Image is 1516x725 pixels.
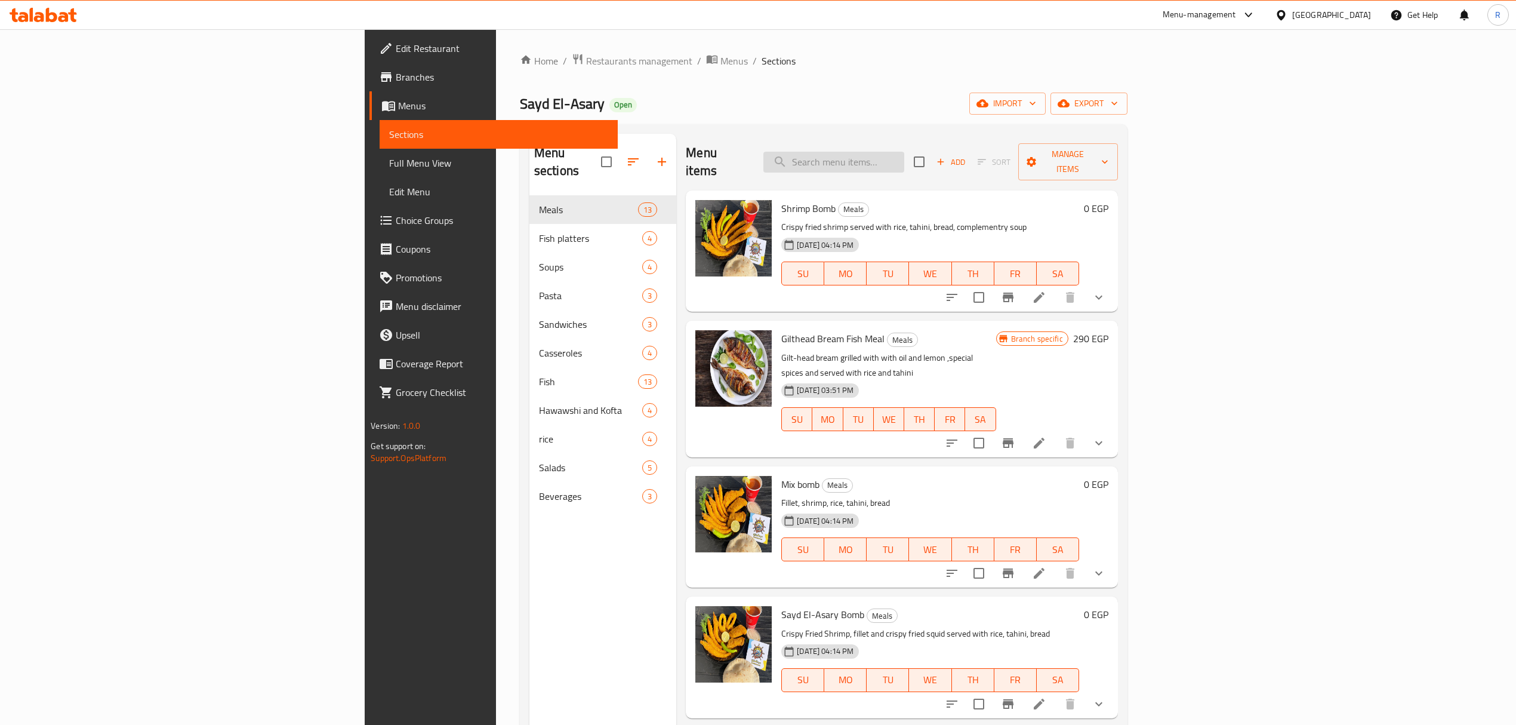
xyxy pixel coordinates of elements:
span: Add item [932,153,970,171]
span: Branches [396,70,608,84]
div: items [642,460,657,475]
div: Soups4 [529,253,676,281]
svg: Show Choices [1092,566,1106,580]
h6: 0 EGP [1084,606,1108,623]
a: Edit menu item [1032,697,1046,711]
span: 4 [643,405,657,416]
span: Restaurants management [586,54,692,68]
span: R [1495,8,1500,21]
span: 13 [639,204,657,216]
span: Meals [888,333,917,347]
button: delete [1056,429,1084,457]
a: Menu disclaimer [369,292,618,321]
div: Meals [822,478,853,493]
button: MO [824,537,867,561]
span: rice [539,432,642,446]
div: Meals [887,333,918,347]
button: Branch-specific-item [994,559,1022,588]
span: Open [609,100,637,110]
button: delete [1056,690,1084,718]
span: Version: [371,418,400,434]
span: TH [957,265,990,282]
div: Pasta [539,288,642,303]
span: Edit Restaurant [396,41,608,56]
span: Select to update [966,431,991,456]
p: Gilt-head bream grilled with with oil and lemon ,special spices and served with rice and tahini [781,351,996,380]
span: Coupons [396,242,608,256]
button: FR [935,407,965,431]
span: SU [787,411,808,428]
span: TU [848,411,869,428]
button: SU [781,407,812,431]
span: MO [829,541,862,558]
span: Select section [907,149,932,174]
button: WE [909,668,951,692]
div: [GEOGRAPHIC_DATA] [1292,8,1371,21]
span: Manage items [1028,147,1108,177]
button: show more [1084,690,1113,718]
a: Promotions [369,263,618,292]
span: Meals [867,609,897,623]
span: SA [1042,671,1074,689]
div: Fish platters [539,231,642,245]
span: Casseroles [539,346,642,360]
button: Branch-specific-item [994,429,1022,457]
span: 4 [643,262,657,273]
p: Crispy fried shrimp served with rice, tahini, bread, complementry soup [781,220,1079,235]
div: Fish platters4 [529,224,676,253]
span: Meals [539,202,638,217]
div: Open [609,98,637,112]
button: Add section [648,148,676,176]
div: Beverages3 [529,482,676,511]
a: Full Menu View [380,149,618,177]
span: Meals [822,478,852,492]
button: MO [824,668,867,692]
a: Coupons [369,235,618,263]
span: import [979,96,1036,111]
div: items [642,231,657,245]
span: Select to update [966,285,991,310]
button: sort-choices [938,429,966,457]
span: Mix bomb [781,475,819,493]
span: SU [787,671,819,689]
div: Soups [539,260,642,274]
span: 4 [643,348,657,359]
button: MO [824,262,867,285]
span: Gilthead Bream Fish Meal [781,330,885,348]
button: export [1050,93,1127,115]
nav: Menu sections [529,191,676,515]
span: [DATE] 04:14 PM [792,646,858,657]
svg: Show Choices [1092,436,1106,450]
span: Upsell [396,328,608,342]
span: Full Menu View [389,156,608,170]
button: sort-choices [938,559,966,588]
div: Sandwiches3 [529,310,676,339]
button: SU [781,262,824,285]
div: items [642,317,657,331]
div: Hawawshi and Kofta4 [529,396,676,425]
span: WE [914,541,947,558]
button: WE [909,262,951,285]
button: delete [1056,559,1084,588]
span: Select all sections [594,149,619,174]
div: Sandwiches [539,317,642,331]
div: Menu-management [1163,8,1236,22]
button: sort-choices [938,690,966,718]
span: Menu disclaimer [396,299,608,314]
button: show more [1084,429,1113,457]
button: SA [1037,537,1079,561]
svg: Show Choices [1092,290,1106,305]
div: Meals [838,202,869,217]
a: Branches [369,63,618,91]
button: show more [1084,283,1113,312]
a: Edit menu item [1032,566,1046,580]
a: Edit menu item [1032,290,1046,305]
a: Edit Restaurant [369,34,618,63]
span: 4 [643,233,657,244]
a: Coverage Report [369,349,618,378]
div: items [642,346,657,360]
img: Gilthead Bream Fish Meal [695,330,772,407]
button: Branch-specific-item [994,283,1022,312]
h2: Menu items [686,144,749,180]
